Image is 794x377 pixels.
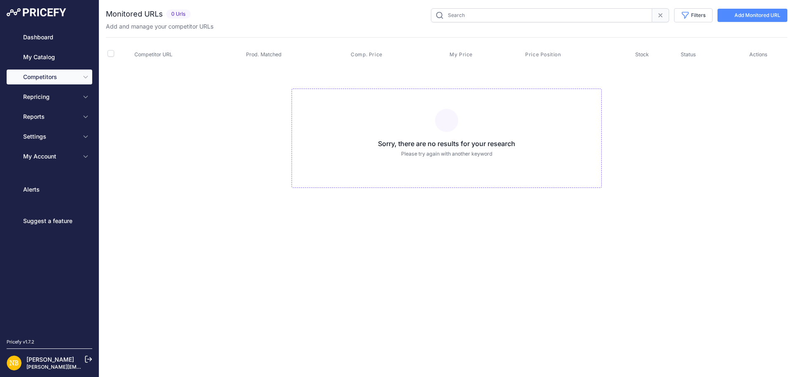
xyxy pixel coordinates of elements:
a: [PERSON_NAME][EMAIL_ADDRESS][DOMAIN_NAME] [26,364,154,370]
span: Competitor URL [134,51,172,58]
span: Settings [23,132,77,141]
a: Suggest a feature [7,214,92,228]
button: Reports [7,109,92,124]
span: My Price [450,51,473,58]
a: [PERSON_NAME] [26,356,74,363]
span: Status [681,51,696,58]
p: Add and manage your competitor URLs [106,22,213,31]
button: Comp. Price [351,51,384,58]
span: Prod. Matched [246,51,282,58]
button: My Price [450,51,474,58]
span: My Account [23,152,77,161]
button: Repricing [7,89,92,104]
div: Pricefy v1.7.2 [7,339,34,346]
span: Reports [23,113,77,121]
button: Filters [674,8,713,22]
a: My Catalog [7,50,92,65]
button: My Account [7,149,92,164]
span: Competitors [23,73,77,81]
span: Actions [749,51,768,58]
button: Settings [7,129,92,144]
button: Competitors [7,70,92,84]
span: Stock [635,51,649,58]
span: 0 Urls [166,10,191,19]
span: Comp. Price [351,51,383,58]
h2: Monitored URLs [106,8,163,20]
a: Alerts [7,182,92,197]
p: Please try again with another keyword [299,150,595,158]
h3: Sorry, there are no results for your research [299,139,595,149]
span: Repricing [23,93,77,101]
nav: Sidebar [7,30,92,329]
a: Add Monitored URL [717,9,787,22]
a: Dashboard [7,30,92,45]
button: Price Position [525,51,562,58]
input: Search [431,8,652,22]
span: Price Position [525,51,561,58]
img: Pricefy Logo [7,8,66,17]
